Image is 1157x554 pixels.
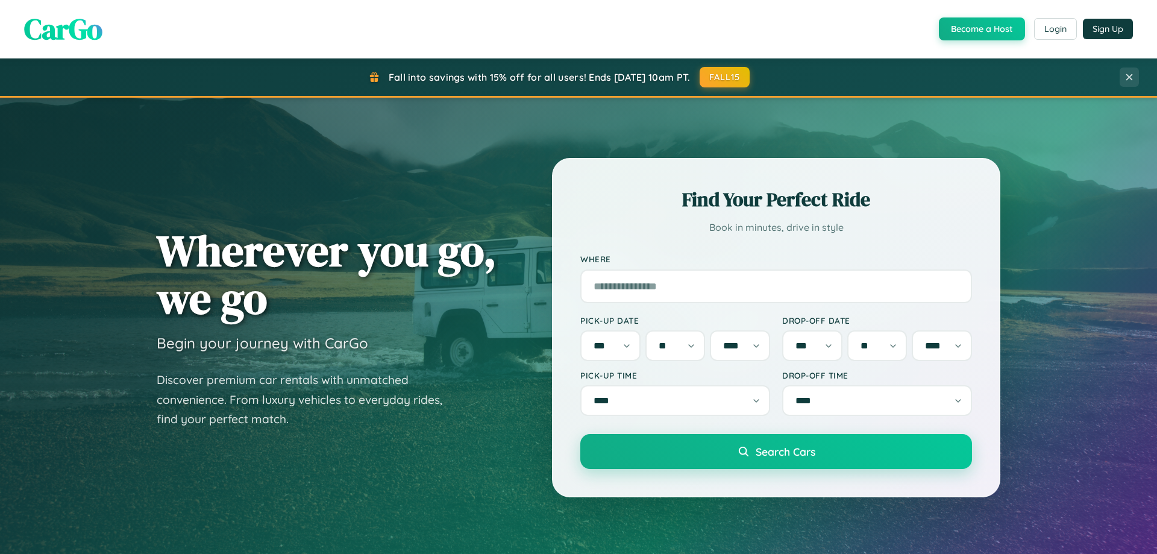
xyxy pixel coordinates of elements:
label: Where [580,254,972,265]
h3: Begin your journey with CarGo [157,334,368,352]
p: Book in minutes, drive in style [580,219,972,236]
h1: Wherever you go, we go [157,227,497,322]
button: Search Cars [580,434,972,469]
button: Become a Host [939,17,1025,40]
span: Search Cars [756,445,815,458]
span: CarGo [24,9,102,49]
label: Pick-up Time [580,370,770,380]
label: Pick-up Date [580,315,770,326]
label: Drop-off Time [782,370,972,380]
button: FALL15 [700,67,750,87]
button: Sign Up [1083,19,1133,39]
span: Fall into savings with 15% off for all users! Ends [DATE] 10am PT. [389,71,691,83]
h2: Find Your Perfect Ride [580,186,972,213]
p: Discover premium car rentals with unmatched convenience. From luxury vehicles to everyday rides, ... [157,370,458,429]
button: Login [1034,18,1077,40]
label: Drop-off Date [782,315,972,326]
